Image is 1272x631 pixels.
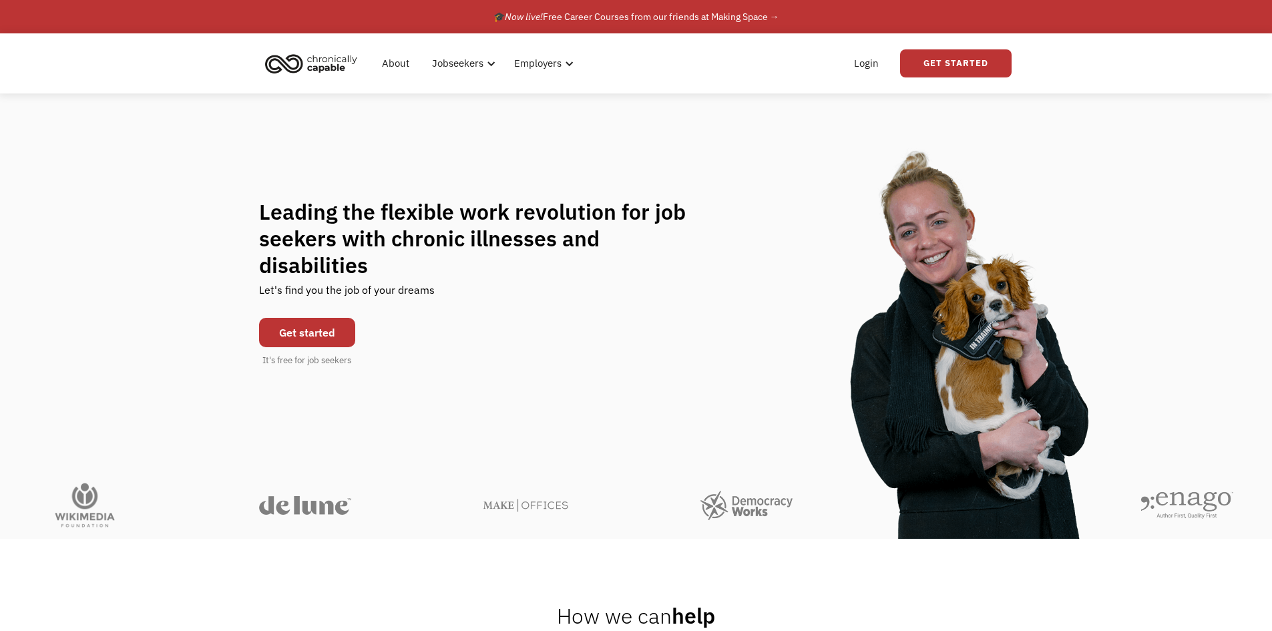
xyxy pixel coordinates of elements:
a: Login [846,42,887,85]
a: Get Started [900,49,1012,77]
a: About [374,42,417,85]
div: 🎓 Free Career Courses from our friends at Making Space → [493,9,779,25]
span: How we can [557,602,672,630]
em: Now live! [505,11,543,23]
h1: Leading the flexible work revolution for job seekers with chronic illnesses and disabilities [259,198,712,278]
div: Jobseekers [432,55,483,71]
a: Get started [259,318,355,347]
div: Jobseekers [424,42,499,85]
div: Employers [506,42,578,85]
div: It's free for job seekers [262,354,351,367]
div: Employers [514,55,562,71]
img: Chronically Capable logo [261,49,361,78]
div: Let's find you the job of your dreams [259,278,435,311]
a: home [261,49,367,78]
h2: help [557,602,715,629]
